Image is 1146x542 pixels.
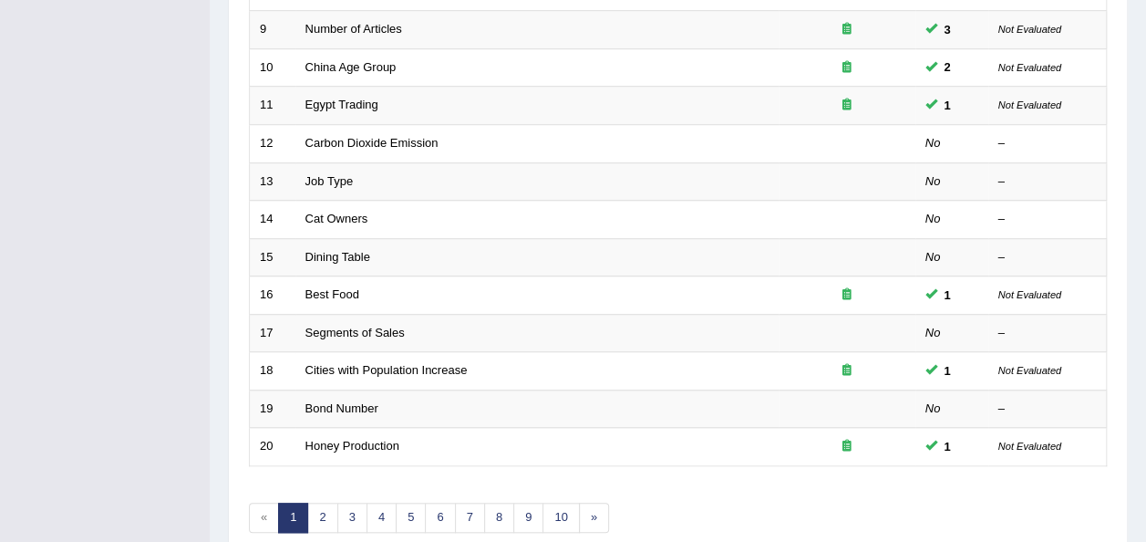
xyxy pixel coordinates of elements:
[925,212,941,225] em: No
[925,401,941,415] em: No
[250,428,295,466] td: 20
[250,314,295,352] td: 17
[396,503,426,533] a: 5
[250,162,295,201] td: 13
[305,212,368,225] a: Cat Owners
[998,24,1061,35] small: Not Evaluated
[925,174,941,188] em: No
[789,21,905,38] div: Exam occurring question
[937,20,958,39] span: You can still take this question
[925,136,941,150] em: No
[249,503,279,533] span: «
[250,276,295,315] td: 16
[542,503,579,533] a: 10
[925,250,941,264] em: No
[250,87,295,125] td: 11
[305,136,439,150] a: Carbon Dioxide Emission
[305,174,354,188] a: Job Type
[455,503,485,533] a: 7
[250,11,295,49] td: 9
[513,503,543,533] a: 9
[305,363,468,377] a: Cities with Population Increase
[250,124,295,162] td: 12
[579,503,609,533] a: »
[789,438,905,455] div: Exam occurring question
[278,503,308,533] a: 1
[998,99,1061,110] small: Not Evaluated
[484,503,514,533] a: 8
[307,503,337,533] a: 2
[305,439,399,453] a: Honey Production
[998,401,1097,418] div: –
[305,326,405,339] a: Segments of Sales
[305,60,397,74] a: China Age Group
[998,249,1097,266] div: –
[337,503,367,533] a: 3
[937,286,958,305] span: You can still take this question
[998,289,1061,300] small: Not Evaluated
[998,365,1061,376] small: Not Evaluated
[789,287,905,304] div: Exam occurring question
[789,362,905,380] div: Exam occurring question
[937,361,958,380] span: You can still take this question
[789,97,905,114] div: Exam occurring question
[789,59,905,77] div: Exam occurring question
[305,22,402,36] a: Number of Articles
[998,135,1097,152] div: –
[998,62,1061,73] small: Not Evaluated
[305,98,378,111] a: Egypt Trading
[425,503,455,533] a: 6
[998,211,1097,228] div: –
[925,326,941,339] em: No
[250,352,295,391] td: 18
[305,287,359,301] a: Best Food
[998,325,1097,342] div: –
[998,441,1061,452] small: Not Evaluated
[937,96,958,115] span: You can still take this question
[937,57,958,77] span: You can still take this question
[367,503,397,533] a: 4
[937,437,958,456] span: You can still take this question
[998,173,1097,191] div: –
[250,390,295,428] td: 19
[305,401,378,415] a: Bond Number
[250,201,295,239] td: 14
[305,250,370,264] a: Dining Table
[250,238,295,276] td: 15
[250,48,295,87] td: 10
